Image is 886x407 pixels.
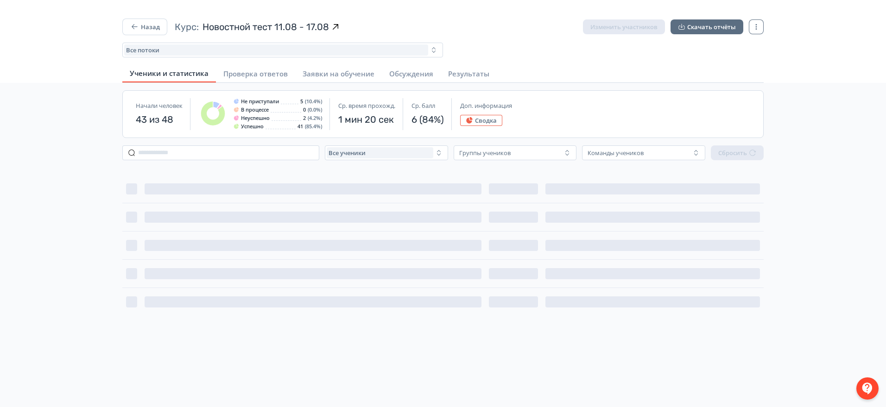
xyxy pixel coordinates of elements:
[338,102,395,109] span: Ср. время прохожд.
[241,99,279,104] span: Не приступали
[126,46,159,54] span: Все потоки
[122,19,167,35] button: Назад
[475,117,497,124] span: Сводка
[448,69,489,78] span: Результаты
[460,102,512,109] span: Доп. информация
[241,115,270,121] span: Неуспешно
[136,102,183,109] span: Начали человек
[241,124,264,129] span: Успешно
[583,19,665,34] button: Изменить участников
[305,124,322,129] span: (85.4%)
[303,69,374,78] span: Заявки на обучение
[711,145,764,160] button: Сбросить
[308,115,322,121] span: (4.2%)
[460,115,502,126] button: Сводка
[389,69,433,78] span: Обсуждения
[223,69,288,78] span: Проверка ответов
[175,20,199,33] span: Курс:
[303,115,306,121] span: 2
[241,107,269,113] span: В процессе
[454,145,577,160] button: Группы учеников
[459,149,511,157] div: Группы учеников
[411,102,435,109] span: Ср. балл
[303,107,306,113] span: 0
[588,149,644,157] div: Команды учеников
[671,19,743,34] button: Скачать отчёты
[338,113,395,126] span: 1 мин 20 сек
[203,20,329,33] span: Новостной тест 11.08 - 17.08
[130,69,209,78] span: Ученики и статистика
[297,124,303,129] span: 41
[122,43,443,57] button: Все потоки
[325,145,448,160] button: Все ученики
[411,113,444,126] span: 6 (84%)
[329,149,366,157] span: Все ученики
[305,99,322,104] span: (10.4%)
[308,107,322,113] span: (0.0%)
[136,113,183,126] span: 43 из 48
[582,145,705,160] button: Команды учеников
[300,99,303,104] span: 5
